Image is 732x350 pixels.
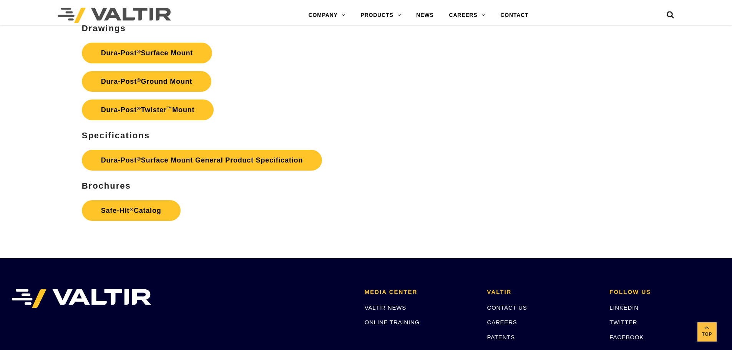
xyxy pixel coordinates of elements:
a: TWITTER [609,319,637,325]
a: Safe-Hit®Catalog [82,200,181,221]
a: Dura-Post®Surface Mount [82,43,212,63]
strong: Specifications [82,131,150,140]
a: Top [697,322,717,342]
a: Dura-Post®Surface Mount General Product Specification [82,150,322,171]
a: Dura-Post®Twister™Mount [82,100,214,120]
h2: MEDIA CENTER [365,289,476,295]
strong: Brochures [82,181,131,191]
a: FACEBOOK [609,334,644,340]
a: CAREERS [487,319,517,325]
a: VALTIR NEWS [365,304,406,311]
img: Valtir [58,8,171,23]
a: Dura-Post®Ground Mount [82,71,212,92]
a: NEWS [408,8,441,23]
h2: VALTIR [487,289,598,295]
a: ONLINE TRAINING [365,319,420,325]
a: COMPANY [301,8,353,23]
h2: FOLLOW US [609,289,720,295]
a: CONTACT US [487,304,527,311]
strong: Drawings [82,23,126,33]
sup: ™ [167,106,172,111]
a: CONTACT [493,8,536,23]
sup: ® [137,106,141,111]
sup: ® [137,156,141,162]
a: PATENTS [487,334,515,340]
img: VALTIR [12,289,151,308]
sup: ® [137,77,141,83]
a: LINKEDIN [609,304,639,311]
sup: ® [129,207,134,212]
a: PRODUCTS [353,8,409,23]
sup: ® [137,49,141,55]
a: CAREERS [442,8,493,23]
span: Top [697,330,717,339]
